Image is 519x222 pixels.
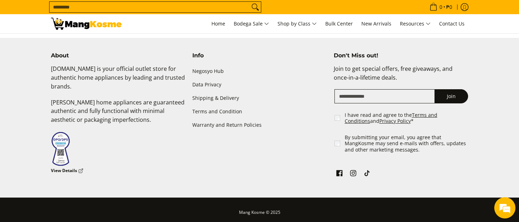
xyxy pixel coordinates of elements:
[192,52,327,59] h4: Info
[192,119,327,132] a: Warranty and Return Policies
[230,14,273,33] a: Bodega Sale
[211,20,225,27] span: Home
[427,3,454,11] span: •
[41,66,98,138] span: We're online!
[234,19,269,28] span: Bodega Sale
[208,14,229,33] a: Home
[362,168,372,180] a: See Mang Kosme on TikTok
[192,105,327,119] a: Terms and Condition
[435,89,468,103] button: Join
[396,14,434,33] a: Resources
[37,40,119,49] div: Chat with us now
[345,112,469,124] label: I have read and agree to the and *
[334,168,344,180] a: See Mang Kosme on Facebook
[51,98,185,131] p: [PERSON_NAME] home appliances are guaranteed authentic and fully functional with minimal aestheti...
[445,5,453,10] span: ₱0
[325,20,353,27] span: Bulk Center
[438,5,443,10] span: 0
[358,14,395,33] a: New Arrivals
[274,14,320,33] a: Shop by Class
[348,168,358,180] a: See Mang Kosme on Instagram
[250,2,261,12] button: Search
[345,134,469,153] label: By submitting your email, you agree that MangKosme may send e-mails with offers, updates and othe...
[361,20,391,27] span: New Arrivals
[51,64,185,98] p: [DOMAIN_NAME] is your official outlet store for authentic home appliances by leading and trusted ...
[51,131,70,166] img: Data Privacy Seal
[278,19,317,28] span: Shop by Class
[4,147,135,172] textarea: Type your message and hit 'Enter'
[51,18,122,30] img: Bodega Sale Refrigerator l Mang Kosme: Home Appliances Warehouse Sale
[192,64,327,78] a: Negosyo Hub
[322,14,356,33] a: Bulk Center
[436,14,468,33] a: Contact Us
[379,118,411,124] a: Privacy Policy
[439,20,465,27] span: Contact Us
[345,112,437,125] a: Terms and Conditions
[334,52,468,59] h4: Don't Miss out!
[51,166,83,175] a: View Details
[51,208,468,221] p: Mang Kosme © 2025
[400,19,431,28] span: Resources
[192,91,327,105] a: Shipping & Delivery
[192,78,327,91] a: Data Privacy
[129,14,468,33] nav: Main Menu
[116,4,133,21] div: Minimize live chat window
[334,64,468,89] p: Join to get special offers, free giveaways, and once-in-a-lifetime deals.
[51,52,185,59] h4: About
